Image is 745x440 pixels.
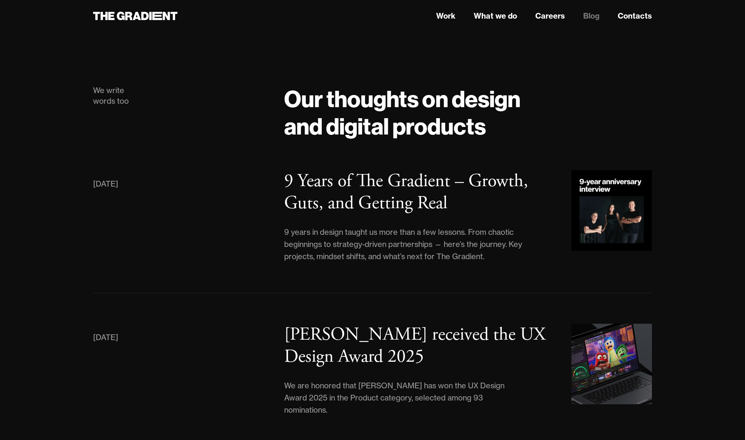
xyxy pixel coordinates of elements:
h3: 9 Years of The Gradient – Growth, Guts, and Getting Real [284,169,528,215]
h1: Our thoughts on design and digital products [284,85,652,140]
div: [DATE] [93,331,118,343]
a: Contacts [618,10,652,22]
div: 9 years in design taught us more than a few lessons. From chaotic beginnings to strategy-driven p... [284,226,526,263]
a: What we do [474,10,517,22]
a: Work [436,10,456,22]
h3: [PERSON_NAME] received the UX Design Award 2025 [284,323,546,368]
div: [DATE] [93,178,118,190]
a: [DATE]9 Years of The Gradient – Growth, Guts, and Getting Real9 years in design taught us more th... [93,170,652,263]
a: [DATE][PERSON_NAME] received the UX Design Award 2025We are honored that [PERSON_NAME] has won th... [93,324,652,416]
a: Careers [535,10,565,22]
a: Blog [583,10,599,22]
div: We write words too [93,85,269,106]
div: We are honored that [PERSON_NAME] has won the UX Design Award 2025 in the Product category, selec... [284,380,526,416]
